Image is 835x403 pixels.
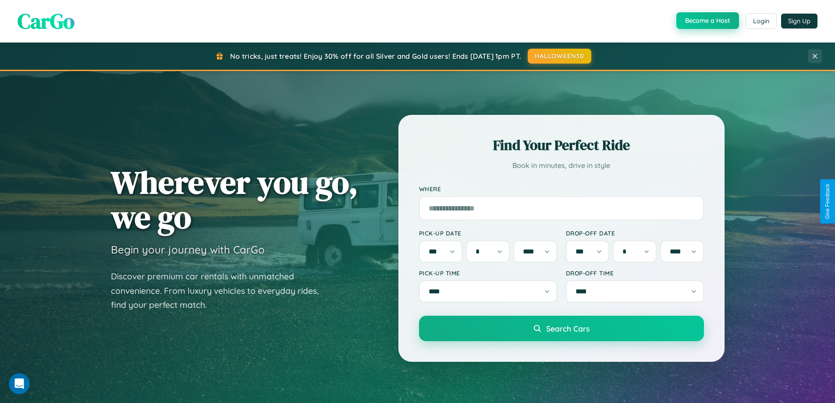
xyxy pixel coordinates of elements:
button: Become a Host [676,12,739,29]
label: Where [419,185,704,193]
span: Search Cars [546,324,590,333]
p: Discover premium car rentals with unmatched convenience. From luxury vehicles to everyday rides, ... [111,269,330,312]
div: Give Feedback [824,184,831,219]
label: Pick-up Time [419,269,557,277]
label: Drop-off Date [566,229,704,237]
span: No tricks, just treats! Enjoy 30% off for all Silver and Gold users! Ends [DATE] 1pm PT. [230,52,521,61]
label: Drop-off Time [566,269,704,277]
button: HALLOWEEN30 [528,49,591,64]
button: Sign Up [781,14,817,29]
label: Pick-up Date [419,229,557,237]
h1: Wherever you go, we go [111,165,358,234]
button: Login [746,13,777,29]
span: CarGo [18,7,75,36]
iframe: Intercom live chat [9,373,30,394]
h2: Find Your Perfect Ride [419,136,704,155]
button: Search Cars [419,316,704,341]
p: Book in minutes, drive in style [419,159,704,172]
h3: Begin your journey with CarGo [111,243,265,256]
